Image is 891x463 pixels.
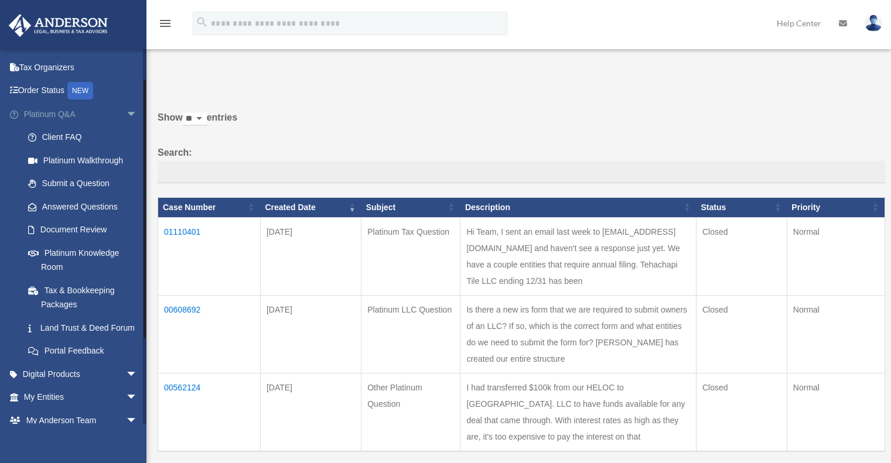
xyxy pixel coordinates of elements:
[260,217,361,295] td: [DATE]
[8,409,155,432] a: My Anderson Teamarrow_drop_down
[361,197,460,217] th: Subject: activate to sort column ascending
[260,295,361,373] td: [DATE]
[16,126,155,149] a: Client FAQ
[126,102,149,126] span: arrow_drop_down
[865,15,882,32] img: User Pic
[8,79,155,103] a: Order StatusNEW
[260,373,361,451] td: [DATE]
[196,16,209,29] i: search
[696,197,787,217] th: Status: activate to sort column ascending
[8,56,155,79] a: Tax Organizers
[8,102,155,126] a: Platinum Q&Aarrow_drop_down
[158,20,172,30] a: menu
[16,241,155,279] a: Platinum Knowledge Room
[696,217,787,295] td: Closed
[158,373,261,451] td: 00562124
[126,386,149,410] span: arrow_drop_down
[16,218,155,242] a: Document Review
[16,149,155,172] a: Platinum Walkthrough
[460,197,697,217] th: Description: activate to sort column ascending
[158,217,261,295] td: 01110401
[460,373,697,451] td: I had transferred $100k from our HELOC to [GEOGRAPHIC_DATA]. LLC to have funds available for any ...
[158,145,885,183] label: Search:
[16,339,155,363] a: Portal Feedback
[260,197,361,217] th: Created Date: activate to sort column ascending
[361,217,460,295] td: Platinum Tax Question
[696,295,787,373] td: Closed
[787,217,885,295] td: Normal
[16,195,149,218] a: Answered Questions
[787,373,885,451] td: Normal
[460,217,697,295] td: Hi Team, I sent an email last week to [EMAIL_ADDRESS][DOMAIN_NAME] and haven't see a response jus...
[460,295,697,373] td: Is there a new irs form that we are required to submit owners of an LLC? If so, which is the corr...
[67,82,93,100] div: NEW
[16,316,155,339] a: Land Trust & Deed Forum
[787,295,885,373] td: Normal
[126,362,149,386] span: arrow_drop_down
[8,386,155,409] a: My Entitiesarrow_drop_down
[158,197,261,217] th: Case Number: activate to sort column ascending
[158,295,261,373] td: 00608692
[361,295,460,373] td: Platinum LLC Question
[183,112,207,126] select: Showentries
[158,16,172,30] i: menu
[5,14,111,37] img: Anderson Advisors Platinum Portal
[158,161,885,183] input: Search:
[361,373,460,451] td: Other Platinum Question
[158,109,885,138] label: Show entries
[696,373,787,451] td: Closed
[8,362,155,386] a: Digital Productsarrow_drop_down
[126,409,149,433] span: arrow_drop_down
[16,172,155,196] a: Submit a Question
[16,279,155,316] a: Tax & Bookkeeping Packages
[787,197,885,217] th: Priority: activate to sort column ascending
